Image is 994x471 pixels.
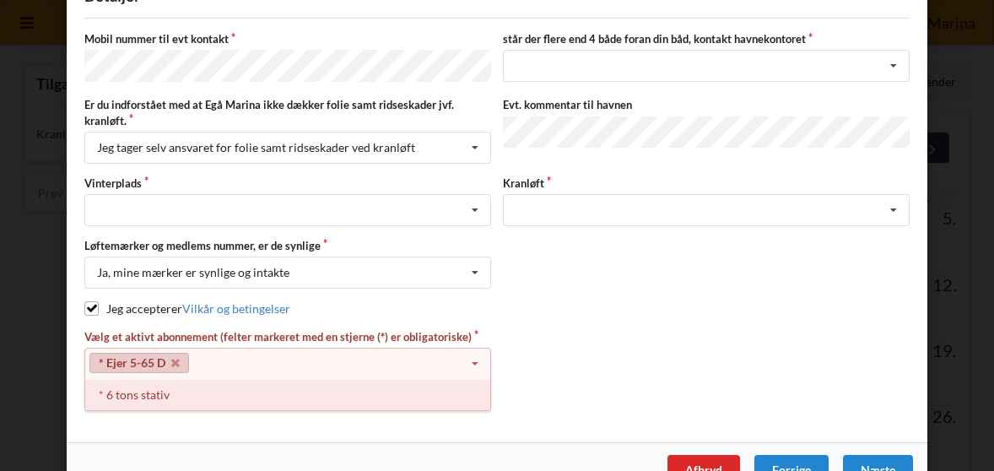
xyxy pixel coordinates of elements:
[84,301,290,316] label: Jeg accepterer
[182,301,290,316] a: Vilkår og betingelser
[503,176,910,191] label: Kranløft
[97,267,289,279] div: Ja, mine mærker er synlige og intakte
[503,31,910,46] label: står der flere end 4 både foran din båd, kontakt havnekontoret
[84,238,491,253] label: Løftemærker og medlems nummer, er de synlige
[84,31,491,46] label: Mobil nummer til evt kontakt
[97,142,415,154] div: Jeg tager selv ansvaret for folie samt ridseskader ved kranløft
[89,353,189,373] a: * Ejer 5-65 D
[503,97,910,112] label: Evt. kommentar til havnen
[84,176,491,191] label: Vinterplads
[84,381,478,412] span: Sørg for, at du har valgt alle de nødvendige abonnementer (markeret med en stjerne (*))
[84,97,491,127] label: Er du indforstået med at Egå Marina ikke dækker folie samt ridseskader jvf. kranløft.
[85,379,490,410] div: * 6 tons stativ
[84,329,491,344] label: Vælg et aktivt abonnement (felter markeret med en stjerne (*) er obligatoriske)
